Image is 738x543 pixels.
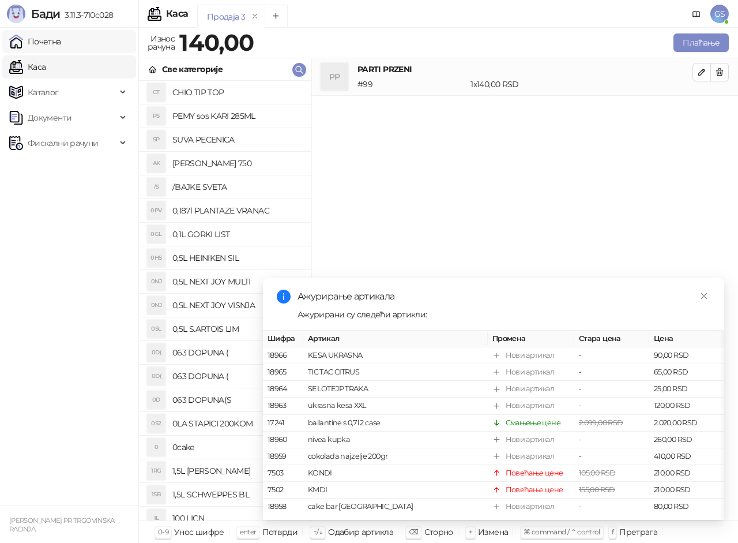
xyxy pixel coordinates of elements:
[303,381,488,398] td: SELOTEJP TRAKA
[303,347,488,364] td: KESA UKRASNA
[673,33,729,52] button: Плаћање
[263,432,303,448] td: 18960
[506,518,554,529] div: Нови артикал
[298,308,710,321] div: Ажурирани су следећи артикли:
[710,5,729,23] span: GS
[298,290,710,304] div: Ажурирање артикала
[147,154,165,173] div: AK
[263,398,303,414] td: 18963
[574,364,649,381] td: -
[147,414,165,433] div: 0S2
[357,63,692,76] h4: PARTI PRZENI
[619,525,657,540] div: Претрага
[147,367,165,385] div: 0D(
[579,469,616,477] span: 105,00 RSD
[162,63,223,76] div: Све категорије
[172,462,302,480] h4: 1,5L [PERSON_NAME]
[147,320,165,338] div: 0SL
[172,107,302,125] h4: PEMY sos KARI 285ML
[147,343,165,362] div: 0D(
[147,107,165,125] div: PS
[321,63,348,91] div: PP
[240,527,257,536] span: enter
[478,525,508,540] div: Измена
[147,83,165,102] div: CT
[649,515,724,532] td: 95,00 RSD
[147,391,165,409] div: 0D
[687,5,706,23] a: Документација
[506,366,554,378] div: Нови артикал
[139,81,311,520] div: grid
[506,400,554,411] div: Нови артикал
[574,432,649,448] td: -
[172,414,302,433] h4: 0LA STAPICI 200KOM
[147,249,165,267] div: 0HS
[60,10,113,20] span: 3.11.3-710c028
[263,414,303,431] td: 17241
[147,509,165,527] div: 1L
[172,438,302,456] h4: 0cake
[263,381,303,398] td: 18964
[172,296,302,314] h4: 0,5L NEXT JOY VISNJA
[649,364,724,381] td: 65,00 RSD
[355,78,468,91] div: # 99
[649,331,724,347] th: Цена
[506,350,554,361] div: Нови артикал
[277,290,291,304] span: info-circle
[172,201,302,220] h4: 0,187l PLANTAZE VRANAC
[574,499,649,515] td: -
[468,78,695,91] div: 1 x 140,00 RSD
[263,331,303,347] th: Шифра
[172,154,302,173] h4: [PERSON_NAME] 750
[172,320,302,338] h4: 0,5L S.ARTOIS LIM
[263,448,303,465] td: 18959
[506,434,554,445] div: Нови артикал
[172,343,302,362] h4: 063 DOPUNA (
[28,81,59,104] span: Каталог
[303,448,488,465] td: cokolada najzelje 200gr
[166,9,188,18] div: Каса
[9,55,46,78] a: Каса
[700,292,708,300] span: close
[574,381,649,398] td: -
[172,485,302,504] h4: 1,5L SCHWEPPES BL
[147,272,165,291] div: 0NJ
[612,527,613,536] span: f
[488,331,574,347] th: Промена
[263,465,303,482] td: 7503
[303,515,488,532] td: za-za
[574,398,649,414] td: -
[574,331,649,347] th: Стара цена
[698,290,710,302] a: Close
[9,516,115,533] small: [PERSON_NAME] PR TRGOVINSKA RADNJA
[28,132,98,155] span: Фискални рачуни
[207,10,245,23] div: Продаја 3
[172,178,302,196] h4: /BAJKE SVETA
[172,83,302,102] h4: CHIO TIP TOP
[262,525,298,540] div: Потврди
[574,347,649,364] td: -
[158,527,168,536] span: 0-9
[263,364,303,381] td: 18965
[649,465,724,482] td: 210,00 RSD
[303,499,488,515] td: cake bar [GEOGRAPHIC_DATA]
[506,417,560,428] div: Смањење цене
[469,527,472,536] span: +
[303,432,488,448] td: nivea kupka
[506,451,554,462] div: Нови артикал
[649,347,724,364] td: 90,00 RSD
[172,509,302,527] h4: 100 LICN
[506,467,563,479] div: Повећање цене
[28,106,71,129] span: Документи
[263,515,303,532] td: 18957
[147,130,165,149] div: SP
[649,432,724,448] td: 260,00 RSD
[147,296,165,314] div: 0NJ
[179,28,254,57] strong: 140,00
[649,448,724,465] td: 410,00 RSD
[579,485,615,494] span: 155,00 RSD
[649,381,724,398] td: 25,00 RSD
[574,448,649,465] td: -
[409,527,418,536] span: ⌫
[172,225,302,244] h4: 0,1L GORKI LIST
